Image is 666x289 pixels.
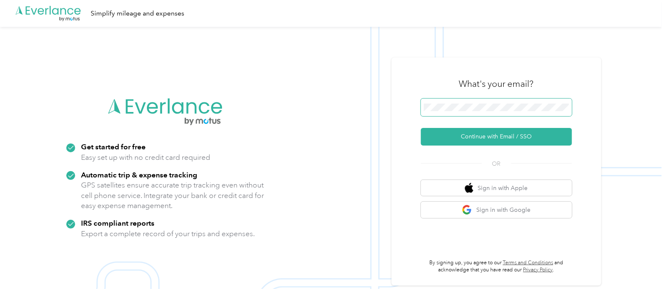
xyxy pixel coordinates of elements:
strong: Automatic trip & expense tracking [81,170,197,179]
button: apple logoSign in with Apple [421,180,572,196]
strong: IRS compliant reports [81,219,154,227]
img: google logo [462,205,473,215]
a: Terms and Conditions [503,260,553,266]
strong: Get started for free [81,142,146,151]
h3: What's your email? [459,78,534,90]
a: Privacy Policy [523,267,553,273]
p: Export a complete record of your trips and expenses. [81,229,255,239]
button: google logoSign in with Google [421,202,572,218]
p: Easy set up with no credit card required [81,152,210,163]
img: apple logo [465,183,473,193]
button: Continue with Email / SSO [421,128,572,146]
p: By signing up, you agree to our and acknowledge that you have read our . [421,259,572,274]
span: OR [482,159,511,168]
p: GPS satellites ensure accurate trip tracking even without cell phone service. Integrate your bank... [81,180,264,211]
div: Simplify mileage and expenses [91,8,184,19]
